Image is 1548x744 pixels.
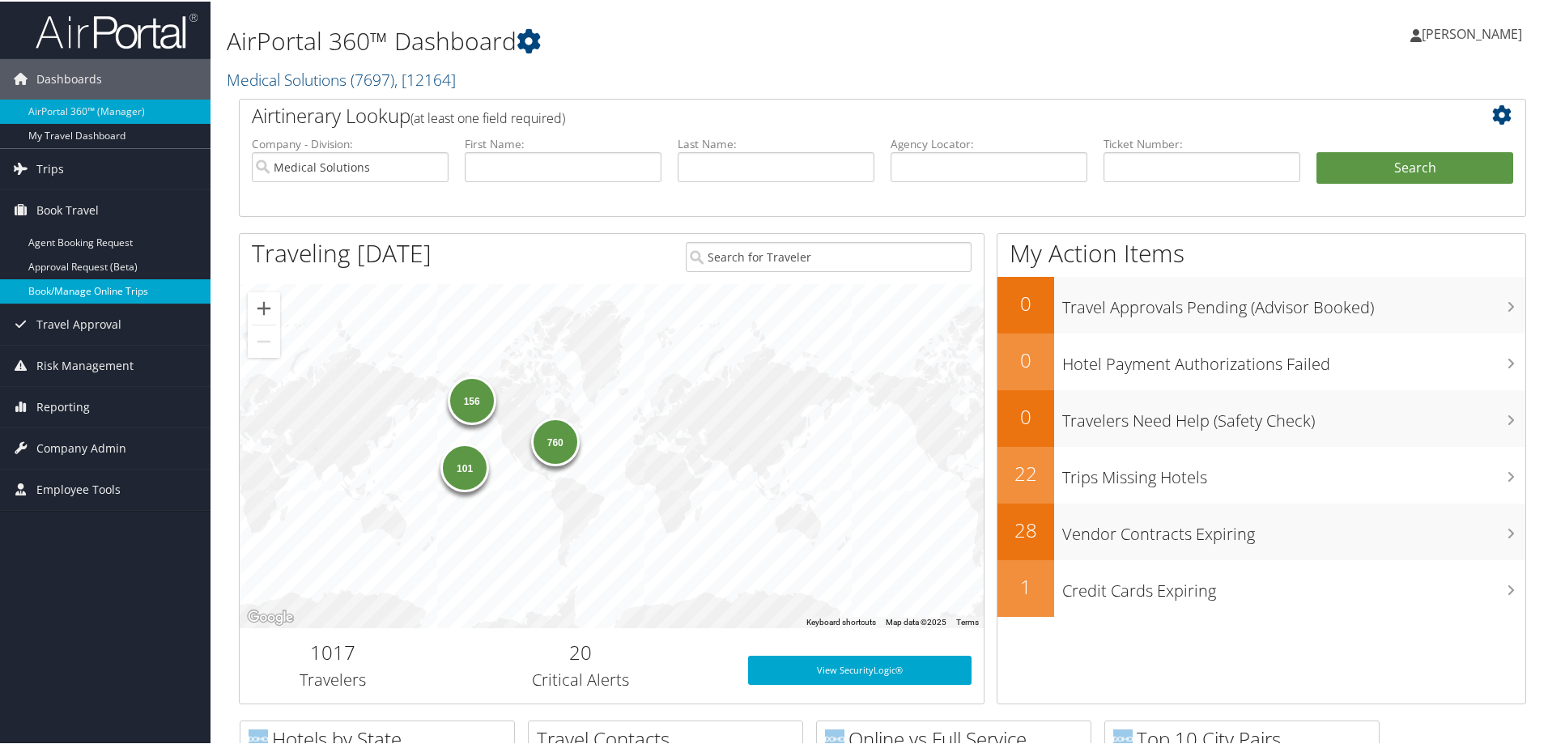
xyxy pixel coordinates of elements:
[36,468,121,508] span: Employee Tools
[1410,8,1538,57] a: [PERSON_NAME]
[440,441,489,490] div: 101
[886,616,946,625] span: Map data ©2025
[36,57,102,98] span: Dashboards
[686,240,972,270] input: Search for Traveler
[36,147,64,188] span: Trips
[36,344,134,385] span: Risk Management
[997,288,1054,316] h2: 0
[1316,151,1513,183] button: Search
[997,515,1054,542] h2: 28
[1062,457,1525,487] h3: Trips Missing Hotels
[227,23,1101,57] h1: AirPortal 360™ Dashboard
[997,345,1054,372] h2: 0
[997,402,1054,429] h2: 0
[465,134,661,151] label: First Name:
[997,389,1525,445] a: 0Travelers Need Help (Safety Check)
[438,637,724,665] h2: 20
[530,416,579,465] div: 760
[244,606,297,627] a: Open this area in Google Maps (opens a new window)
[351,67,394,89] span: ( 7697 )
[1104,134,1300,151] label: Ticket Number:
[36,189,99,229] span: Book Travel
[678,134,874,151] label: Last Name:
[1062,513,1525,544] h3: Vendor Contracts Expiring
[36,11,198,49] img: airportal-logo.png
[410,108,565,125] span: (at least one field required)
[394,67,456,89] span: , [ 12164 ]
[244,606,297,627] img: Google
[956,616,979,625] a: Terms (opens in new tab)
[997,235,1525,269] h1: My Action Items
[248,324,280,356] button: Zoom out
[891,134,1087,151] label: Agency Locator:
[227,67,456,89] a: Medical Solutions
[252,235,432,269] h1: Traveling [DATE]
[997,502,1525,559] a: 28Vendor Contracts Expiring
[997,572,1054,599] h2: 1
[438,667,724,690] h3: Critical Alerts
[1062,343,1525,374] h3: Hotel Payment Authorizations Failed
[252,667,414,690] h3: Travelers
[36,385,90,426] span: Reporting
[997,332,1525,389] a: 0Hotel Payment Authorizations Failed
[1062,287,1525,317] h3: Travel Approvals Pending (Advisor Booked)
[997,275,1525,332] a: 0Travel Approvals Pending (Advisor Booked)
[806,615,876,627] button: Keyboard shortcuts
[36,303,121,343] span: Travel Approval
[252,100,1406,128] h2: Airtinerary Lookup
[997,458,1054,486] h2: 22
[252,134,449,151] label: Company - Division:
[248,291,280,323] button: Zoom in
[997,559,1525,615] a: 1Credit Cards Expiring
[447,375,495,423] div: 156
[1422,23,1522,41] span: [PERSON_NAME]
[36,427,126,467] span: Company Admin
[748,654,972,683] a: View SecurityLogic®
[252,637,414,665] h2: 1017
[1062,570,1525,601] h3: Credit Cards Expiring
[1062,400,1525,431] h3: Travelers Need Help (Safety Check)
[997,445,1525,502] a: 22Trips Missing Hotels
